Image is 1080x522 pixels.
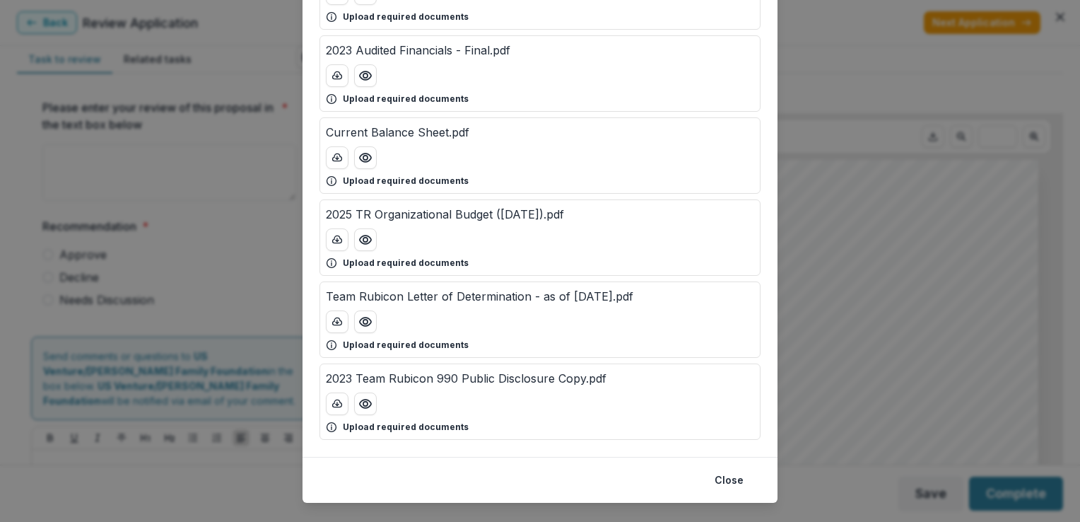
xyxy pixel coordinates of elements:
p: 2023 Team Rubicon 990 Public Disclosure Copy.pdf [326,370,606,387]
button: Preview 2025 TR Organizational Budget (2025.05.20).pdf [354,228,377,251]
button: download-button [326,228,348,251]
button: Preview Team Rubicon Letter of Determination - as of 09.18.2019.pdf [354,311,377,333]
button: Preview 2023 Audited Financials - Final.pdf [354,64,377,87]
button: download-button [326,64,348,87]
p: Upload required documents [343,93,469,105]
button: download-button [326,393,348,415]
p: 2023 Audited Financials - Final.pdf [326,42,510,59]
p: Upload required documents [343,421,469,434]
p: Upload required documents [343,339,469,352]
p: 2025 TR Organizational Budget ([DATE]).pdf [326,206,564,223]
p: Current Balance Sheet.pdf [326,124,469,141]
button: Close [706,469,752,492]
p: Upload required documents [343,175,469,187]
p: Team Rubicon Letter of Determination - as of [DATE].pdf [326,288,633,305]
button: Preview 2023 Team Rubicon 990 Public Disclosure Copy.pdf [354,393,377,415]
p: Upload required documents [343,257,469,269]
p: Upload required documents [343,11,469,23]
button: download-button [326,311,348,333]
button: download-button [326,146,348,169]
button: Preview Current Balance Sheet.pdf [354,146,377,169]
